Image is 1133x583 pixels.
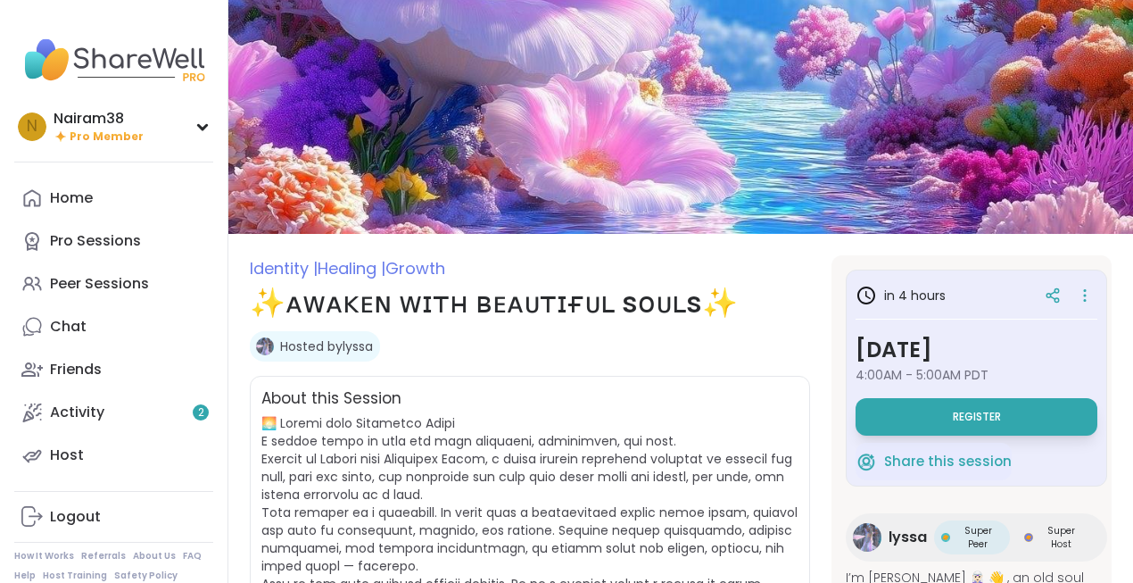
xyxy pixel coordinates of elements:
button: Register [856,398,1097,436]
img: Super Host [1024,533,1033,542]
div: Logout [50,507,101,527]
a: Peer Sessions [14,262,213,305]
span: 4:00AM - 5:00AM PDT [856,366,1097,384]
span: Pro Member [70,129,144,145]
button: Share this session [856,443,1012,480]
a: lyssalyssaSuper PeerSuper PeerSuper HostSuper Host [846,513,1107,562]
a: Host [14,434,213,477]
a: Chat [14,305,213,348]
a: Logout [14,496,213,538]
span: lyssa [889,527,927,548]
span: 2 [198,405,204,421]
span: Super Peer [954,524,1003,551]
span: Identity | [250,257,318,279]
div: Host [50,446,84,465]
a: Home [14,177,213,220]
span: Register [953,410,1001,424]
a: Help [14,570,36,582]
a: Safety Policy [114,570,178,582]
span: Super Host [1037,524,1086,551]
span: N [27,115,37,138]
div: Friends [50,360,102,379]
div: Chat [50,317,87,337]
span: Healing | [318,257,385,279]
h3: [DATE] [856,334,1097,366]
a: Pro Sessions [14,220,213,262]
a: Host Training [43,570,107,582]
div: Activity [50,403,104,422]
img: lyssa [853,523,881,552]
a: Hosted bylyssa [280,337,373,355]
img: Super Peer [941,533,950,542]
a: FAQ [183,550,202,562]
h2: About this Session [261,387,401,411]
img: lyssa [256,337,274,355]
div: Peer Sessions [50,274,149,294]
h3: in 4 hours [856,285,946,306]
a: How It Works [14,550,74,562]
span: Growth [385,257,445,279]
a: Activity2 [14,391,213,434]
div: Pro Sessions [50,231,141,251]
a: Referrals [81,550,126,562]
div: Nairam38 [54,109,144,129]
a: About Us [133,550,176,562]
div: Home [50,188,93,208]
a: Friends [14,348,213,391]
h1: ✨ᴀᴡᴀᴋᴇɴ ᴡɪᴛʜ ʙᴇᴀᴜᴛɪғᴜʟ sᴏᴜʟs✨ [250,281,810,324]
img: ShareWell Nav Logo [14,29,213,91]
span: Share this session [884,452,1012,472]
img: ShareWell Logomark [856,451,877,472]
